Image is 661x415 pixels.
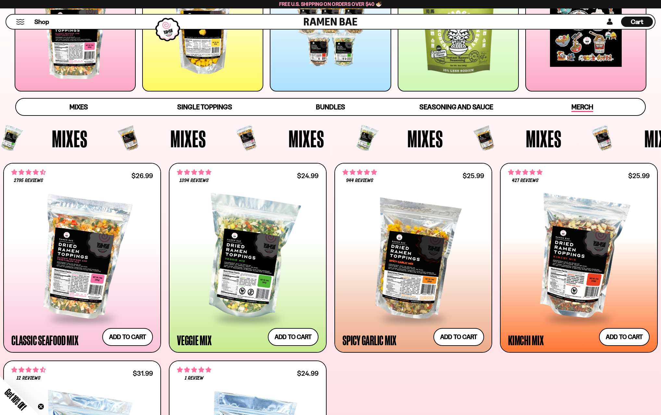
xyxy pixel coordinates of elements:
[621,15,653,29] div: Cart
[599,328,650,346] button: Add to cart
[34,17,49,27] a: Shop
[628,173,650,179] div: $25.99
[519,99,645,115] a: Merch
[3,387,28,412] span: Get 10% Off
[11,366,46,374] span: 4.67 stars
[268,328,318,346] button: Add to cart
[508,168,543,177] span: 4.76 stars
[268,99,393,115] a: Bundles
[343,168,377,177] span: 4.75 stars
[102,328,153,346] button: Add to cart
[289,127,324,151] span: Mixes
[393,99,519,115] a: Seasoning and Sauce
[631,18,643,26] span: Cart
[131,173,153,179] div: $26.99
[346,178,373,183] span: 944 reviews
[433,328,484,346] button: Add to cart
[463,173,484,179] div: $25.99
[279,1,382,7] span: Free U.S. Shipping on Orders over $40 🍜
[343,334,396,346] div: Spicy Garlic Mix
[16,99,142,115] a: Mixes
[34,18,49,26] span: Shop
[500,163,658,353] a: 4.76 stars 427 reviews $25.99 Kimchi Mix Add to cart
[419,103,493,111] span: Seasoning and Sauce
[180,178,209,183] span: 1394 reviews
[52,127,88,151] span: Mixes
[169,163,327,353] a: 4.76 stars 1394 reviews $24.99 Veggie Mix Add to cart
[11,334,78,346] div: Classic Seafood Mix
[14,178,43,183] span: 2795 reviews
[133,370,153,376] div: $31.99
[38,403,44,410] button: Close teaser
[142,99,268,115] a: Single Toppings
[185,376,204,381] span: 1 review
[297,370,318,376] div: $24.99
[512,178,539,183] span: 427 reviews
[526,127,562,151] span: Mixes
[177,334,212,346] div: Veggie Mix
[334,163,492,353] a: 4.75 stars 944 reviews $25.99 Spicy Garlic Mix Add to cart
[177,168,211,177] span: 4.76 stars
[508,334,544,346] div: Kimchi Mix
[297,173,318,179] div: $24.99
[11,168,46,177] span: 4.68 stars
[170,127,206,151] span: Mixes
[177,366,211,374] span: 5.00 stars
[571,103,593,112] span: Merch
[177,103,232,111] span: Single Toppings
[407,127,443,151] span: Mixes
[316,103,345,111] span: Bundles
[16,19,25,25] button: Mobile Menu Trigger
[3,163,161,353] a: 4.68 stars 2795 reviews $26.99 Classic Seafood Mix Add to cart
[69,103,88,111] span: Mixes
